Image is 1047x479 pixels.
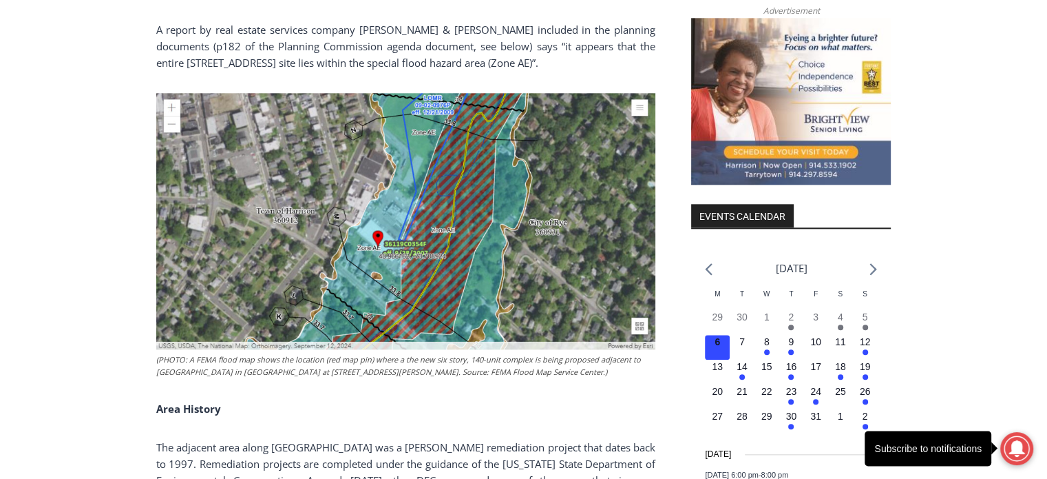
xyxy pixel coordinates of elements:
em: Has events [764,349,770,355]
button: 8 Has events [754,335,779,360]
div: Monday [705,289,730,310]
button: 4 Has events [828,310,853,335]
button: 5 Has events [853,310,878,335]
button: 1 [754,310,779,335]
div: 3 [144,116,150,130]
button: 23 Has events [779,385,804,409]
a: [PERSON_NAME] Read Sanctuary Fall Fest: [DATE] [1,137,199,172]
button: 18 Has events [828,360,853,385]
button: 29 [705,310,730,335]
time: 19 [860,361,871,372]
div: Saturday [828,289,853,310]
time: 22 [761,386,772,397]
em: Has events [788,399,794,405]
button: 9 Has events [779,335,804,360]
time: 29 [761,411,772,422]
span: S [863,290,867,298]
time: 17 [810,361,821,372]
time: 23 [786,386,797,397]
span: Intern @ [DOMAIN_NAME] [360,137,638,168]
button: 15 [754,360,779,385]
button: 27 [705,409,730,434]
time: 12 [860,336,871,347]
button: 10 [803,335,828,360]
em: Has events [788,424,794,429]
div: Wednesday [754,289,779,310]
h4: [PERSON_NAME] Read Sanctuary Fall Fest: [DATE] [11,139,176,170]
button: 31 [803,409,828,434]
button: 2 Has events [853,409,878,434]
em: Has events [863,424,868,429]
em: Has events [788,349,794,355]
button: 16 Has events [779,360,804,385]
time: 24 [810,386,821,397]
time: 21 [737,386,748,397]
div: 6 [160,116,167,130]
a: Next month [869,263,877,276]
img: Brightview Senior Living [691,18,891,185]
em: Has events [813,399,818,405]
li: [DATE] [775,259,807,278]
time: 20 [712,386,723,397]
div: Face Painting [144,41,192,113]
time: 6 [715,336,720,347]
button: 20 [705,385,730,409]
img: (PHOTO: A FEMA flood map shows the location (red map pin) where a the new six story, 140-unit com... [156,93,655,349]
time: 26 [860,386,871,397]
button: 30 [730,310,754,335]
button: 25 [828,385,853,409]
span: F [814,290,818,298]
button: 1 [828,409,853,434]
time: 30 [786,411,797,422]
figcaption: (PHOTO: A FEMA flood map shows the location (red map pin) where a the new six story, 140-unit com... [156,354,655,378]
button: 17 [803,360,828,385]
time: 9 [788,336,794,347]
button: 7 [730,335,754,360]
time: 4 [838,312,843,323]
button: 24 Has events [803,385,828,409]
h2: Events Calendar [691,204,794,227]
em: Has events [788,374,794,380]
button: 11 [828,335,853,360]
button: 12 Has events [853,335,878,360]
a: Previous month [705,263,712,276]
time: 28 [737,411,748,422]
time: 18 [835,361,846,372]
time: 30 [737,312,748,323]
div: / [154,116,157,130]
span: [DATE] 6:00 pm [705,471,758,479]
time: 7 [739,336,745,347]
time: 29 [712,312,723,323]
em: Has events [863,349,868,355]
time: 2 [863,411,868,422]
time: 14 [737,361,748,372]
time: 25 [835,386,846,397]
div: Thursday [779,289,804,310]
em: Has events [863,325,868,330]
div: Apply Now <> summer and RHS senior internships available [348,1,651,134]
b: Area History [156,402,221,416]
button: 22 [754,385,779,409]
button: 2 Has events [779,310,804,335]
time: 2 [788,312,794,323]
span: S [838,290,843,298]
button: 6 [705,335,730,360]
time: 1 [764,312,770,323]
button: 13 [705,360,730,385]
time: 10 [810,336,821,347]
em: Has events [863,374,868,380]
a: Intern @ [DOMAIN_NAME] [331,134,667,172]
button: 14 Has events [730,360,754,385]
time: 27 [712,411,723,422]
span: T [740,290,744,298]
button: 26 Has events [853,385,878,409]
em: Has events [788,325,794,330]
time: 31 [810,411,821,422]
button: 29 [754,409,779,434]
time: 16 [786,361,797,372]
div: Sunday [853,289,878,310]
span: M [715,290,720,298]
div: Tuesday [730,289,754,310]
span: T [789,290,793,298]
